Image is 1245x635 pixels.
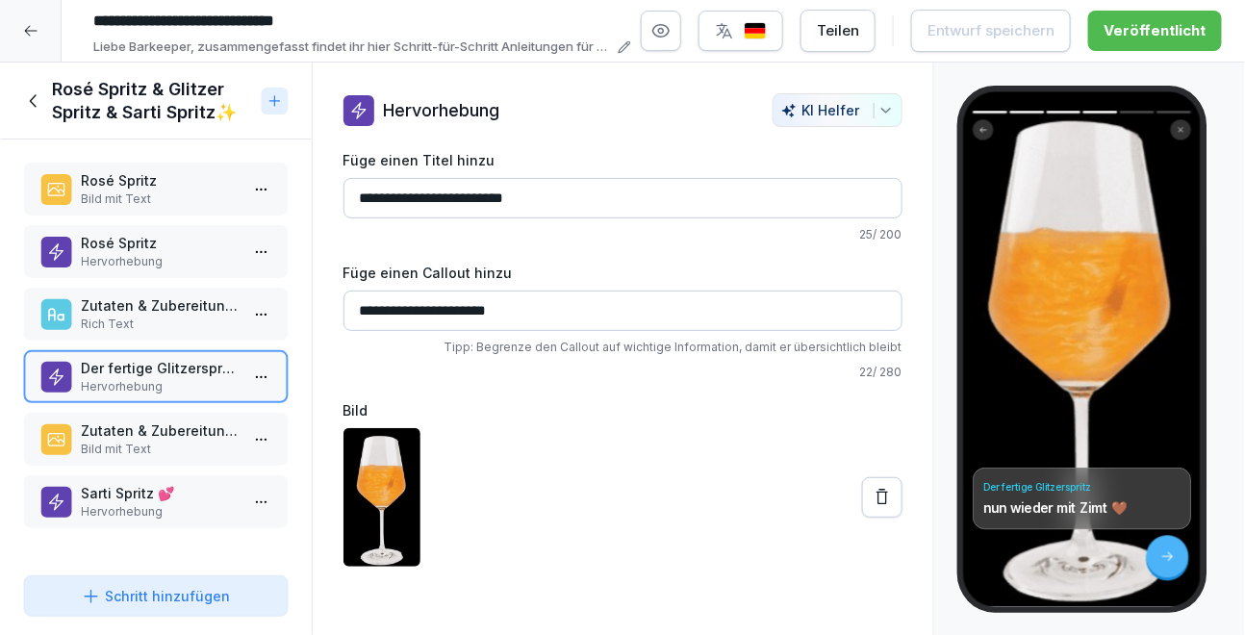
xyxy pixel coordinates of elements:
[1104,20,1207,41] div: Veröffentlicht
[81,233,239,253] p: Rosé Spritz
[81,441,239,458] p: Bild mit Text
[781,102,894,118] div: KI Helfer
[23,163,289,216] div: Rosé SpritzBild mit Text
[773,93,902,127] button: KI Helfer
[23,225,289,278] div: Rosé SpritzHervorhebung
[343,364,902,381] p: 22 / 280
[343,263,902,283] label: Füge einen Callout hinzu
[983,499,1181,517] p: nun wieder mit Zimt 🤎
[81,483,239,503] p: Sarti Spritz 💕
[52,78,254,124] h1: Rosé Spritz & Glitzer Spritz & Sarti Spritz✨
[23,288,289,341] div: Zutaten & Zubereitung des GlitzerspritzRich Text
[23,575,289,617] button: Schritt hinzufügen
[343,400,902,420] label: Bild
[23,475,289,528] div: Sarti Spritz 💕Hervorhebung
[817,20,859,41] div: Teilen
[1088,11,1222,51] button: Veröffentlicht
[93,38,612,57] p: Liebe Barkeeper, zusammengefasst findet ihr hier Schritt-für-Schritt Anleitungen für die Basispro...
[81,253,239,270] p: Hervorhebung
[343,339,902,356] p: Tipp: Begrenze den Callout auf wichtige Information, damit er übersichtlich bleibt
[81,503,239,521] p: Hervorhebung
[343,150,902,170] label: Füge einen Titel hinzu
[81,358,239,378] p: Der fertige Glitzerspritz
[927,20,1054,41] div: Entwurf speichern
[23,350,289,403] div: Der fertige GlitzerspritzHervorhebung
[911,10,1071,52] button: Entwurf speichern
[343,226,902,243] p: 25 / 200
[384,97,500,123] p: Hervorhebung
[81,190,239,208] p: Bild mit Text
[81,378,239,395] p: Hervorhebung
[82,586,230,606] div: Schritt hinzufügen
[81,170,239,190] p: Rosé Spritz
[343,428,420,567] img: clul9m4xf00113j6wc35muka2.jpg
[744,22,767,40] img: de.svg
[800,10,876,52] button: Teilen
[81,316,239,333] p: Rich Text
[23,413,289,466] div: Zutaten & Zubereitung Sarti SpritzBild mit Text
[81,420,239,441] p: Zutaten & Zubereitung Sarti Spritz
[983,480,1181,494] h4: Der fertige Glitzerspritz
[81,295,239,316] p: Zutaten & Zubereitung des Glitzerspritz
